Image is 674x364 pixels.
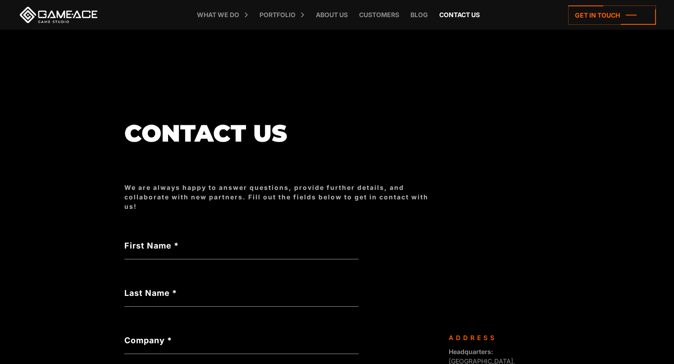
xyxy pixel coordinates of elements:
a: Get in touch [568,5,656,25]
h1: Contact us [124,120,440,147]
div: We are always happy to answer questions, provide further details, and collaborate with new partne... [124,183,440,212]
div: Address [449,333,543,342]
label: First Name * [124,240,359,252]
strong: Headquarters: [449,348,493,355]
label: Company * [124,334,359,346]
label: Last Name * [124,287,359,299]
